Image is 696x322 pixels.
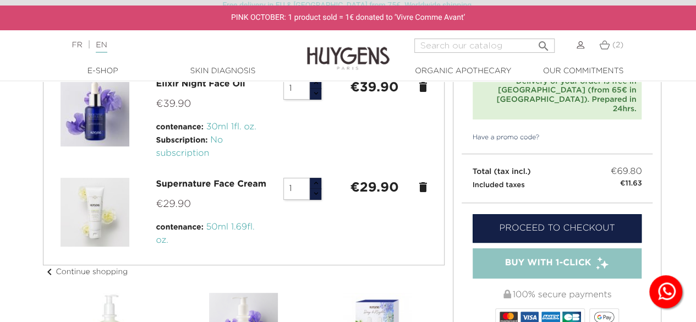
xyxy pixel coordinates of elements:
[156,99,191,109] span: €39.90
[416,181,430,194] a: delete
[206,123,256,132] span: 30ml 1fl. oz.
[473,182,525,189] small: Included taxes
[478,77,637,114] div: Delivery of your order is free in [GEOGRAPHIC_DATA] (from 65€ in [GEOGRAPHIC_DATA]). Prepared in ...
[408,66,518,77] a: Organic Apothecary
[156,80,245,89] a: Elixir Night Face Oil
[156,199,191,209] span: €29.90
[61,178,129,247] img: Supernature Face Cream
[473,214,642,243] a: Proceed to checkout
[48,66,158,77] a: E-Shop
[43,268,128,276] a: chevron_leftContinue shopping
[473,284,642,306] div: 100% secure payments
[307,29,390,72] img: Huygens
[72,41,82,49] a: FR
[599,41,623,50] a: (2)
[612,41,623,49] span: (2)
[534,35,553,50] button: 
[168,66,278,77] a: Skin Diagnosis
[156,123,204,131] span: contenance:
[350,81,398,94] strong: €39.90
[61,78,129,146] img: Elixir Night Face Oil
[156,223,204,231] span: contenance:
[416,80,430,94] a: delete
[156,223,255,245] span: 50ml 1.69fl. oz.
[43,265,56,279] i: chevron_left
[96,41,107,53] a: EN
[156,136,223,158] span: No subscription
[620,178,642,189] small: €11.63
[414,39,555,53] input: Search
[473,168,531,176] span: Total (tax incl.)
[462,133,540,143] a: Have a promo code?
[66,39,282,52] div: |
[503,290,511,298] img: 100% secure payments
[528,66,638,77] a: Our commitments
[611,165,642,178] span: €69.80
[350,181,398,194] strong: €29.90
[156,137,208,144] span: Subscription:
[537,36,550,50] i: 
[156,180,266,189] a: Supernature Face Cream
